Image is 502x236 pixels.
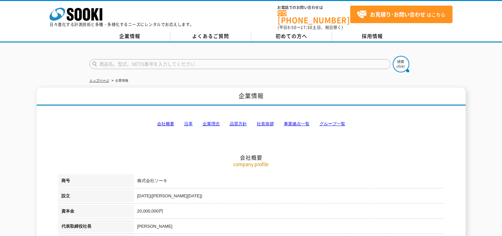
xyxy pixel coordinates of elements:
[203,121,220,126] a: 企業理念
[332,31,413,41] a: 採用情報
[230,121,247,126] a: 品質方針
[134,189,444,205] td: [DATE]([PERSON_NAME][DATE])
[301,24,313,30] span: 17:30
[89,79,109,82] a: トップページ
[287,24,297,30] span: 8:50
[110,77,128,84] li: 企業情報
[251,31,332,41] a: 初めての方へ
[58,205,134,220] th: 資本金
[284,121,310,126] a: 事業拠点一覧
[50,22,194,26] p: 日々進化する計測技術と多種・多様化するニーズにレンタルでお応えします。
[37,88,466,106] h1: 企業情報
[278,24,343,30] span: (平日 ～ 土日、祝日除く)
[58,88,444,161] h2: 会社概要
[134,220,444,235] td: [PERSON_NAME]
[134,205,444,220] td: 20,000,000円
[184,121,193,126] a: 沿革
[58,189,134,205] th: 設立
[170,31,251,41] a: よくあるご質問
[319,121,345,126] a: グループ一覧
[276,32,307,40] span: 初めての方へ
[134,174,444,189] td: 株式会社ソーキ
[89,59,391,69] input: 商品名、型式、NETIS番号を入力してください
[278,6,350,10] span: お電話でのお問い合わせは
[393,56,409,72] img: btn_search.png
[89,31,170,41] a: 企業情報
[58,220,134,235] th: 代表取締役社長
[58,161,444,168] p: company profile
[257,121,274,126] a: 社長挨拶
[58,174,134,189] th: 商号
[157,121,174,126] a: 会社概要
[350,6,452,23] a: お見積り･お問い合わせはこちら
[370,10,425,18] strong: お見積り･お問い合わせ
[278,10,350,24] a: [PHONE_NUMBER]
[357,10,445,20] span: はこちら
